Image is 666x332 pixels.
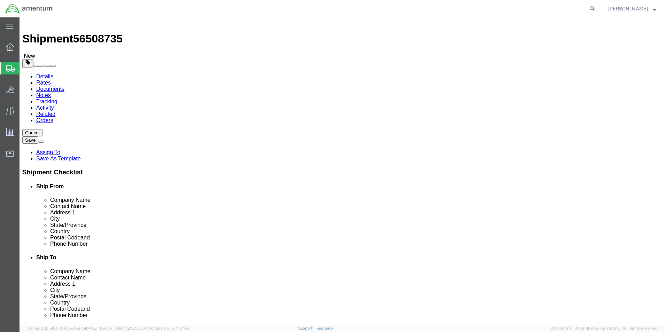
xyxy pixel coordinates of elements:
iframe: FS Legacy Container [20,17,666,325]
span: [DATE] 11:54:36 [85,326,112,330]
img: logo [5,3,53,14]
button: [PERSON_NAME] [608,5,656,13]
span: Copyright © [DATE]-[DATE] Agistix Inc., All Rights Reserved [550,325,658,331]
span: Server: 2025.16.0-21b0bc45e7b [28,326,112,330]
a: Feedback [316,326,333,330]
span: [DATE] 11:37:47 [163,326,190,330]
span: Susan Mitchell-Robertson [608,5,648,13]
span: Client: 2025.16.0-b4dc8a9 [115,326,190,330]
a: Support [298,326,316,330]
